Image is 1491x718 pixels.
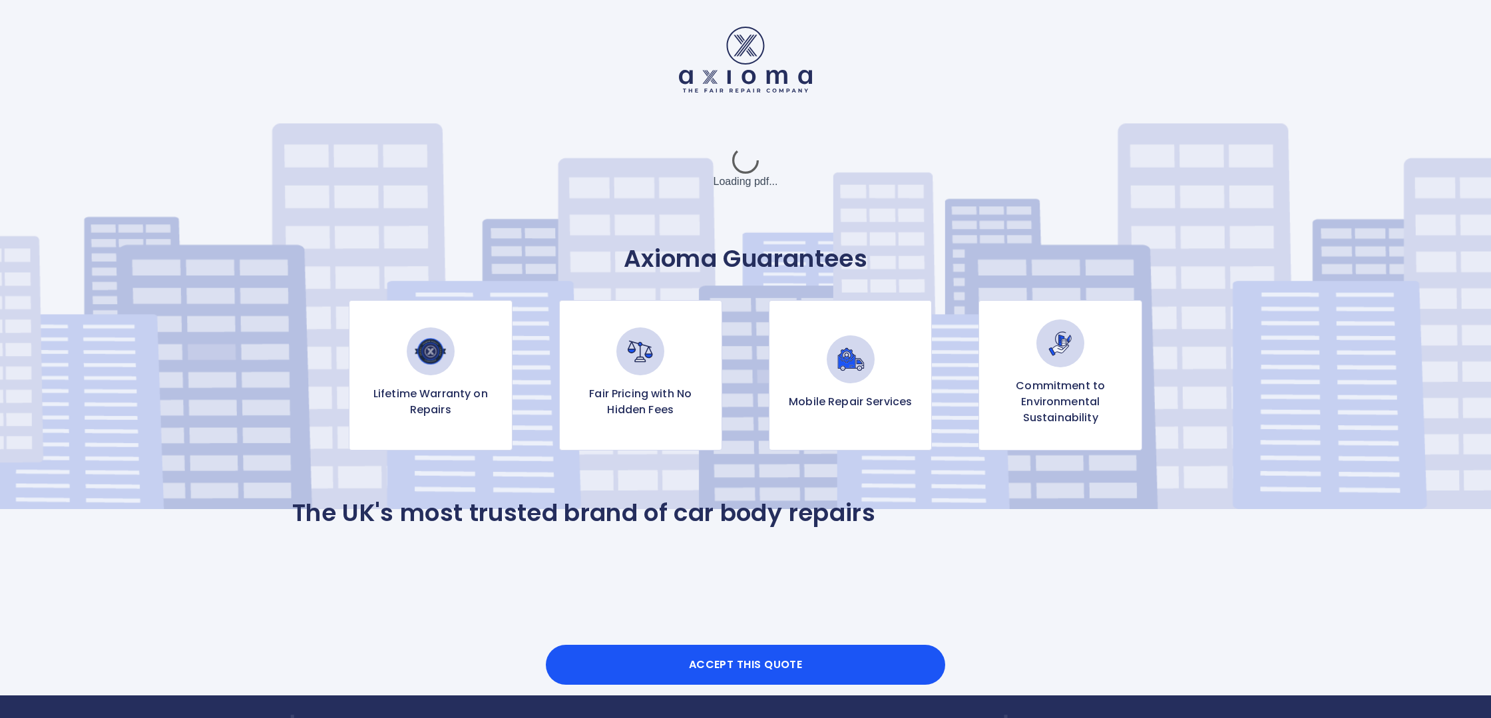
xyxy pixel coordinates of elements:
[990,378,1130,426] p: Commitment to Environmental Sustainability
[546,645,945,685] button: Accept this Quote
[827,335,875,383] img: Mobile Repair Services
[1036,319,1084,367] img: Commitment to Environmental Sustainability
[789,394,912,410] p: Mobile Repair Services
[679,27,812,92] img: Logo
[616,327,664,375] img: Fair Pricing with No Hidden Fees
[360,386,501,418] p: Lifetime Warranty on Repairs
[292,549,1199,642] iframe: Customer reviews powered by Trustpilot
[292,498,875,528] p: The UK's most trusted brand of car body repairs
[646,135,845,202] div: Loading pdf...
[407,327,455,375] img: Lifetime Warranty on Repairs
[570,386,711,418] p: Fair Pricing with No Hidden Fees
[292,244,1199,273] p: Axioma Guarantees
